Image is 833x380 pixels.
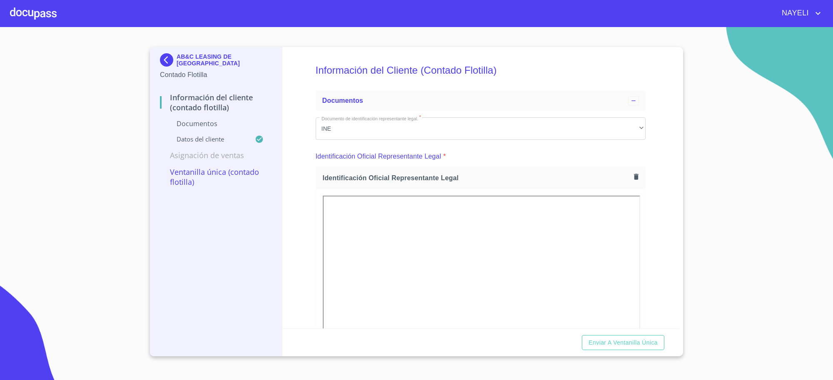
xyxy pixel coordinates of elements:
[322,97,363,104] span: Documentos
[316,91,646,111] div: Documentos
[316,117,646,140] div: INE
[776,7,813,20] span: NAYELI
[160,53,177,67] img: Docupass spot blue
[323,174,631,182] span: Identificación Oficial Representante Legal
[160,167,272,187] p: Ventanilla Única (Contado Flotilla)
[160,53,272,70] div: AB&C LEASING DE [GEOGRAPHIC_DATA]
[160,150,272,160] p: Asignación de Ventas
[160,119,272,128] p: Documentos
[582,335,664,350] button: Enviar a Ventanilla Única
[160,70,272,80] p: Contado Flotilla
[177,53,272,67] p: AB&C LEASING DE [GEOGRAPHIC_DATA]
[589,338,658,348] span: Enviar a Ventanilla Única
[316,53,646,87] h5: Información del Cliente (Contado Flotilla)
[160,92,272,112] p: Información del Cliente (Contado Flotilla)
[160,135,255,143] p: Datos del cliente
[316,152,441,161] p: Identificación Oficial Representante Legal
[776,7,823,20] button: account of current user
